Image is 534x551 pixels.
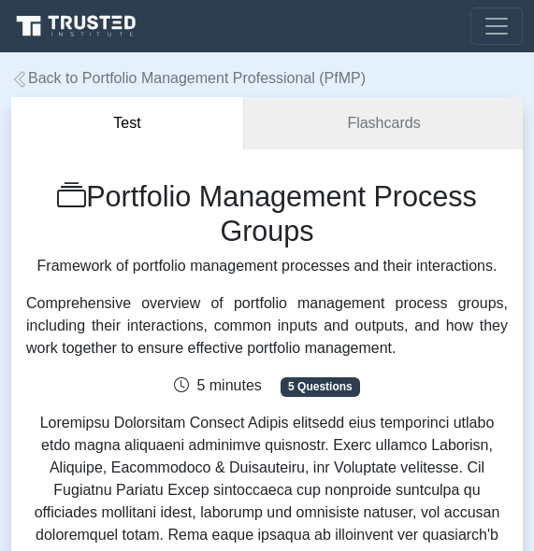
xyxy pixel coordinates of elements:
[11,97,244,150] button: Test
[470,7,523,45] button: Toggle navigation
[281,377,359,396] span: 5 Questions
[244,97,523,150] a: Flashcards
[26,179,508,247] h1: Portfolio Management Process Groups
[11,70,366,86] a: Back to Portfolio Management Professional (PfMP)
[26,255,508,277] p: Framework of portfolio management processes and their interactions.
[174,377,261,393] span: 5 minutes
[26,292,508,360] div: Comprehensive overview of portfolio management process groups, including their interactions, comm...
